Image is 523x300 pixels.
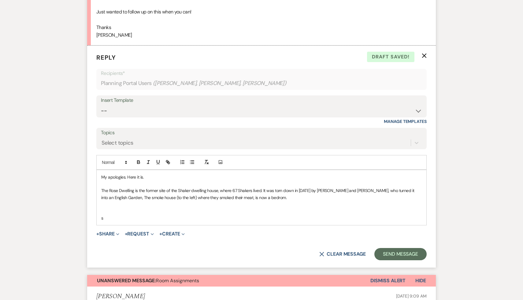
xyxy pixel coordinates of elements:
[96,8,427,16] p: Just wanted to follow up on this when you can!
[159,231,185,236] button: Create
[102,139,133,147] div: Select topics
[101,187,422,201] p: The Rose Dwelling is the former site of the Shaker dwelling house, where 67 Shakers lived. It was...
[97,277,156,284] strong: Unanswered Message:
[101,128,422,137] label: Topics
[125,231,154,236] button: Request
[87,275,370,287] button: Unanswered Message:Room Assignments
[97,277,199,284] span: Room Assignments
[396,293,427,299] span: [DATE] 9:09 AM
[153,79,287,87] span: ( [PERSON_NAME], [PERSON_NAME], [PERSON_NAME] )
[101,96,422,105] div: Insert Template
[101,77,422,89] div: Planning Portal Users
[406,275,436,287] button: Hide
[96,231,119,236] button: Share
[96,24,427,31] p: Thanks
[101,215,422,221] p: s
[96,54,116,61] span: Reply
[319,252,366,257] button: Clear message
[374,248,427,260] button: Send Message
[125,231,128,236] span: +
[96,231,99,236] span: +
[370,275,406,287] button: Dismiss Alert
[159,231,162,236] span: +
[96,31,427,39] p: [PERSON_NAME]
[367,52,414,62] span: Draft saved!
[384,119,427,124] a: Manage Templates
[101,174,422,180] p: My apologies. Here it is.
[415,277,426,284] span: Hide
[101,69,422,77] p: Recipients*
